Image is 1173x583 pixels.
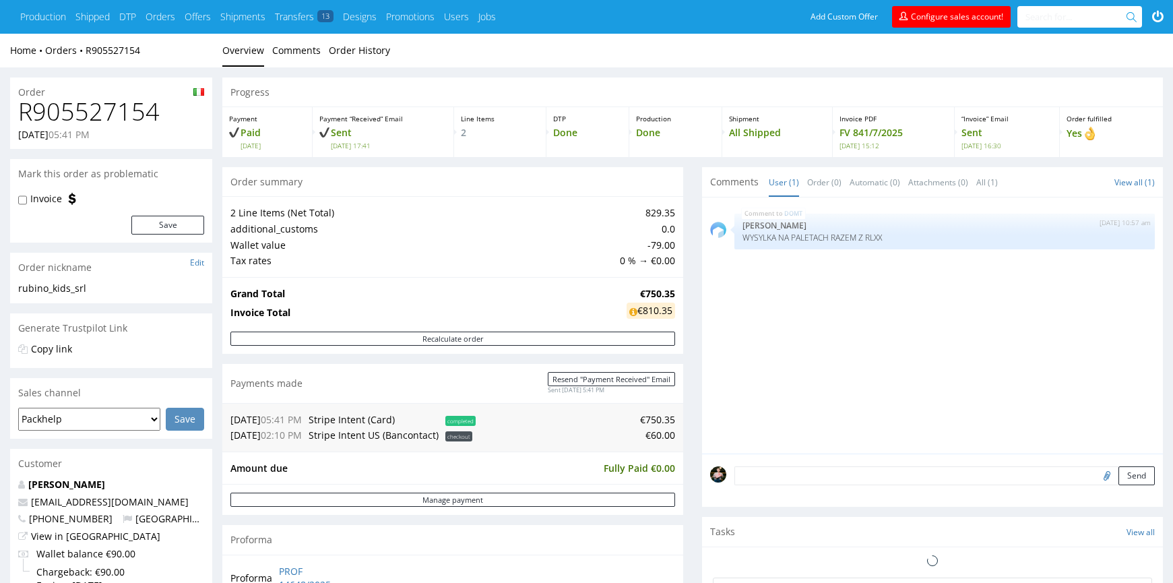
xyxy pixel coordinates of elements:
[961,141,1053,150] span: [DATE] 16:30
[479,427,675,443] td: €60.00
[319,126,447,150] p: Sent
[222,525,683,555] div: Proforma
[769,168,799,197] a: User (1)
[1118,466,1155,485] button: Send
[230,253,616,269] td: Tax rates
[908,168,968,197] a: Attachments (0)
[710,175,759,189] span: Comments
[850,168,900,197] a: Automatic (0)
[317,10,334,22] span: 13
[230,332,675,346] button: Recalculate order
[220,10,265,24] a: Shipments
[36,547,135,561] span: Wallet balance €90.00
[627,303,675,319] div: €810.35
[616,221,675,237] td: 0.0
[892,6,1011,28] a: Configure sales account!
[75,10,110,24] a: Shipped
[28,478,105,491] a: [PERSON_NAME]
[616,237,675,253] td: -79.00
[10,378,212,408] div: Sales channel
[710,466,726,483] img: mini_magick20230110-143-1u6khm2.jpg
[604,462,675,474] span: Fully Paid €0.00
[230,412,305,428] td: [DATE]
[839,126,947,150] p: FV 841/7/2025
[461,114,539,123] p: Line Items
[803,6,885,28] a: Add Custom Offer
[1114,177,1155,188] a: View all (1)
[1025,6,1129,28] input: Search for...
[31,342,72,355] a: Copy link
[86,44,140,57] a: R905527154
[261,429,302,441] span: 02:10 PM
[1100,218,1151,228] p: [DATE] 10:57 am
[230,237,616,253] td: Wallet value
[272,34,321,67] a: Comments
[640,287,675,300] strong: €750.35
[18,128,90,142] p: [DATE]
[230,460,600,477] td: Amount due
[1127,526,1155,538] a: View all
[784,208,802,219] a: DOMT
[729,126,825,140] p: All Shipped
[710,222,726,238] img: share_image_120x120.png
[185,10,211,24] a: Offers
[10,44,45,57] a: Home
[636,126,716,140] p: Done
[222,78,1163,107] div: Progress
[1067,126,1156,141] p: Yes
[10,253,212,282] div: Order nickname
[18,512,113,525] span: [PHONE_NUMBER]
[839,141,947,150] span: [DATE] 15:12
[331,141,447,150] span: [DATE] 17:41
[479,412,675,428] td: €750.35
[230,205,616,221] td: 2 Line Items (Net Total)
[729,114,825,123] p: Shipment
[553,126,622,140] p: Done
[10,313,212,343] div: Generate Trustpilot Link
[222,34,264,67] a: Overview
[1083,218,1090,226] img: delete.png
[230,221,616,237] td: additional_customs
[31,495,189,508] a: [EMAIL_ADDRESS][DOMAIN_NAME]
[222,364,683,403] div: Payments made
[36,565,135,579] span: Chargeback: €90.00
[131,216,204,235] button: Save
[49,128,90,141] span: 05:41 PM
[616,253,675,269] td: 0 % → €0.00
[445,416,476,426] span: completed
[30,192,62,206] label: Invoice
[636,114,716,123] p: Production
[616,205,675,221] td: 829.35
[911,11,1003,22] span: Configure sales account!
[309,429,439,441] span: PE3BNHSH
[839,114,947,123] p: Invoice PDF
[10,159,212,189] div: Mark this order as problematic
[710,525,735,539] span: Tasks
[1067,114,1156,123] p: Order fulfilled
[119,10,136,24] a: DTP
[241,141,305,150] span: [DATE]
[478,10,496,24] a: Jobs
[230,427,305,443] td: [DATE]
[319,114,447,123] p: Payment “Received” Email
[10,78,212,99] div: Order
[146,10,175,24] a: Orders
[10,449,212,479] div: Customer
[229,126,305,150] p: Paid
[961,114,1053,123] p: “Invoice” Email
[444,10,469,24] a: Users
[45,44,86,57] a: Orders
[548,372,675,386] button: Resend "Payment Received" Email
[18,98,204,125] h1: R905527154
[742,233,1147,243] p: WYSYLKA NA PALETACH RAZEM Z RLXX
[961,126,1053,150] p: Sent
[229,114,305,123] p: Payment
[230,306,290,319] strong: Invoice Total
[548,386,675,395] div: Sent [DATE] 5:41 PM
[20,10,66,24] a: Production
[166,408,204,431] input: Save
[329,34,390,67] a: Order History
[553,114,622,123] p: DTP
[309,413,395,426] span: P8T1QAUT
[230,493,675,507] a: Manage payment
